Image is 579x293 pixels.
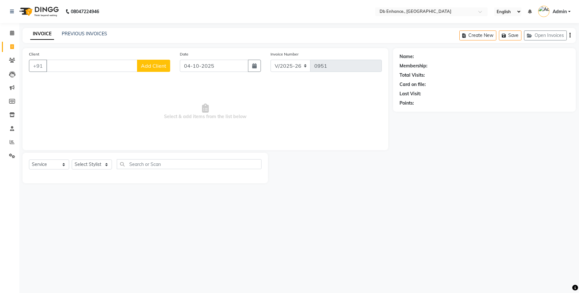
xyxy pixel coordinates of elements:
button: Open Invoices [524,30,567,40]
div: Name: [400,53,414,60]
span: Select & add items from the list below [29,80,382,144]
label: Date [180,51,188,57]
button: Save [499,30,521,40]
a: INVOICE [30,28,54,40]
div: Total Visits: [400,72,425,79]
button: +91 [29,60,47,72]
span: Admin [553,8,567,15]
button: Add Client [137,60,170,72]
a: PREVIOUS INVOICES [62,31,107,37]
label: Invoice Number [271,51,299,57]
div: Membership: [400,63,427,69]
div: Last Visit: [400,90,421,97]
button: Create New [459,30,496,40]
img: logo [16,3,60,21]
label: Client [29,51,39,57]
img: Admin [538,6,549,17]
span: Add Client [141,63,166,69]
input: Search or Scan [117,159,262,169]
div: Points: [400,100,414,107]
input: Search by Name/Mobile/Email/Code [46,60,137,72]
b: 08047224946 [71,3,99,21]
div: Card on file: [400,81,426,88]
